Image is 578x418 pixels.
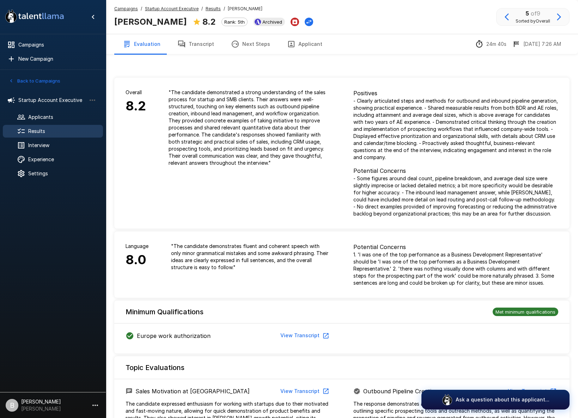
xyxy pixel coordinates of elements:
[523,41,561,48] p: [DATE] 7:26 AM
[126,250,148,270] h6: 8.0
[135,387,250,395] p: Sales Motivation at [GEOGRAPHIC_DATA]
[493,309,558,315] span: Met minimum qualifications
[169,34,223,54] button: Transcript
[305,18,313,26] button: Change Stage
[169,89,331,166] p: " The candidate demonstrated a strong understanding of the sales process for startup and SMB clie...
[171,243,331,271] p: " The candidate demonstrates fluent and coherent speech with only minor grammatical mistakes and ...
[253,18,285,26] div: View profile in Ashby
[516,18,550,25] span: Sorted by Overall
[279,34,331,54] button: Applicant
[456,396,549,403] p: Ask a question about this applicant...
[512,40,561,48] div: The date and time when the interview was completed
[353,89,559,97] p: Positives
[421,390,570,410] button: Ask a question about this applicant...
[126,362,184,373] h6: Topic Evaluations
[291,18,299,26] button: Archive Applicant
[475,40,506,48] div: The time between starting and completing the interview
[114,17,187,27] b: [PERSON_NAME]
[442,394,453,405] img: logo_glasses@2x.png
[137,332,211,340] p: Europe work authorization
[363,387,438,395] p: Outbound Pipeline Creation
[126,306,203,317] h6: Minimum Qualifications
[278,385,331,398] button: View Transcript
[255,19,261,25] img: ashbyhq_logo.jpeg
[223,34,279,54] button: Next Steps
[353,166,559,175] p: Potential Concerns
[486,41,506,48] p: 24m 40s
[126,96,146,116] h6: 8.2
[505,385,558,398] button: View Transcript
[531,10,540,17] span: of 9
[525,10,529,17] b: 5
[353,243,559,251] p: Potential Concerns
[260,19,285,25] span: Archived
[278,329,331,342] button: View Transcript
[222,19,247,25] span: Rank: 5th
[353,97,559,161] p: - Clearly articulated steps and methods for outbound and inbound pipeline generation, showing pra...
[126,243,148,250] p: Language
[353,175,559,217] p: - Some figures around deal count, pipeline breakdown, and average deal size were slightly impreci...
[126,89,146,96] p: Overall
[353,251,559,286] p: 1. 'I was one of the top performance as a Business Development Representative' should be 'I was o...
[114,34,169,54] button: Evaluation
[202,17,216,27] b: 8.2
